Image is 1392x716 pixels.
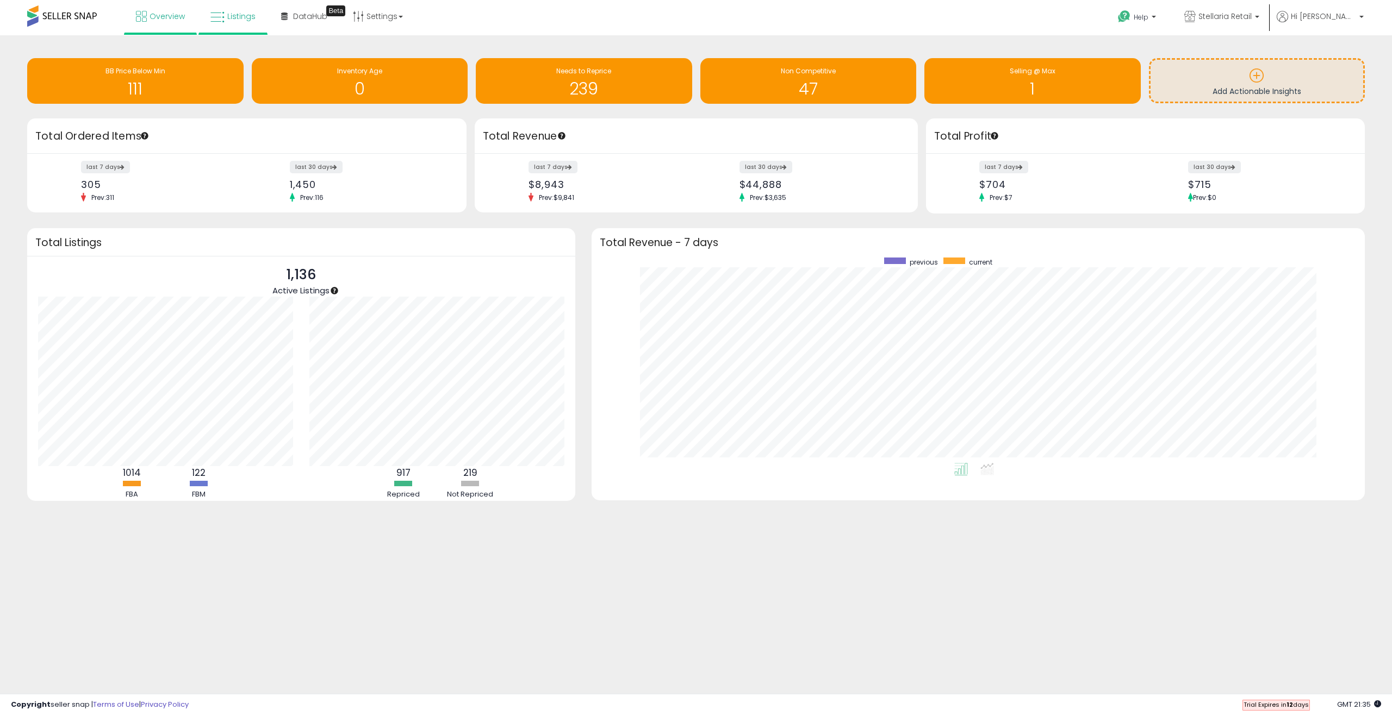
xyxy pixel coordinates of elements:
[295,193,329,202] span: Prev: 116
[140,131,150,141] div: Tooltip anchor
[1117,10,1131,23] i: Get Help
[984,193,1018,202] span: Prev: $7
[700,58,917,104] a: Non Competitive 47
[476,58,692,104] a: Needs to Reprice 239
[252,58,468,104] a: Inventory Age 0
[969,257,992,267] span: current
[529,161,577,173] label: last 7 days
[272,265,330,285] p: 1,136
[990,131,999,141] div: Tooltip anchor
[396,466,411,479] b: 917
[1198,11,1252,22] span: Stellaria Retail
[257,80,463,98] h1: 0
[326,5,345,16] div: Tooltip anchor
[293,11,327,22] span: DataHub
[1134,12,1148,22] span: Help
[1213,86,1301,97] span: Add Actionable Insights
[744,193,792,202] span: Prev: $3,635
[557,131,567,141] div: Tooltip anchor
[556,66,611,76] span: Needs to Reprice
[330,286,339,296] div: Tooltip anchor
[1151,60,1364,102] a: Add Actionable Insights
[533,193,580,202] span: Prev: $9,841
[979,161,1028,173] label: last 7 days
[86,193,120,202] span: Prev: 311
[150,11,185,22] span: Overview
[35,238,567,247] h3: Total Listings
[706,80,911,98] h1: 47
[192,466,206,479] b: 122
[33,80,238,98] h1: 111
[910,257,938,267] span: previous
[934,129,1357,144] h3: Total Profit
[27,58,244,104] a: BB Price Below Min 111
[1193,193,1216,202] span: Prev: $0
[100,489,165,500] div: FBA
[35,129,458,144] h3: Total Ordered Items
[272,285,330,296] span: Active Listings
[529,179,688,190] div: $8,943
[481,80,687,98] h1: 239
[438,489,503,500] div: Not Repriced
[1277,11,1364,35] a: Hi [PERSON_NAME]
[227,11,256,22] span: Listings
[979,179,1137,190] div: $704
[1188,179,1346,190] div: $715
[290,179,448,190] div: 1,450
[81,161,130,173] label: last 7 days
[166,489,232,500] div: FBM
[290,161,343,173] label: last 30 days
[739,179,899,190] div: $44,888
[600,238,1357,247] h3: Total Revenue - 7 days
[1010,66,1055,76] span: Selling @ Max
[337,66,382,76] span: Inventory Age
[105,66,165,76] span: BB Price Below Min
[1109,2,1167,35] a: Help
[924,58,1141,104] a: Selling @ Max 1
[739,161,792,173] label: last 30 days
[930,80,1135,98] h1: 1
[371,489,436,500] div: Repriced
[1188,161,1241,173] label: last 30 days
[1291,11,1356,22] span: Hi [PERSON_NAME]
[123,466,141,479] b: 1014
[781,66,836,76] span: Non Competitive
[463,466,477,479] b: 219
[81,179,239,190] div: 305
[483,129,910,144] h3: Total Revenue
